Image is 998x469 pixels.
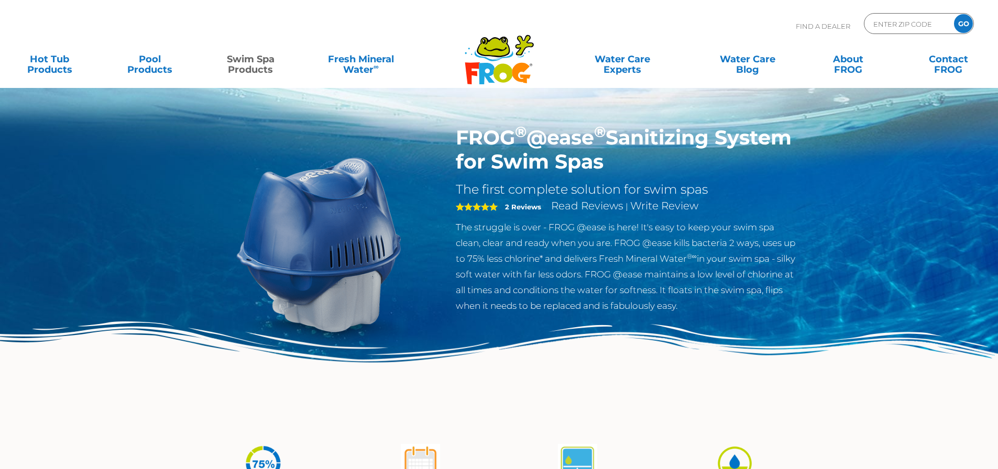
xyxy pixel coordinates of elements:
sup: ® [515,122,527,141]
span: | [626,202,628,211]
p: Find A Dealer [796,13,850,39]
a: Fresh MineralWater∞ [312,49,410,70]
img: Frog Products Logo [459,21,540,85]
a: Hot TubProducts [10,49,89,70]
a: AboutFROG [809,49,887,70]
a: Read Reviews [551,199,623,212]
a: PoolProducts [111,49,189,70]
a: Write Review [630,199,698,212]
input: GO [954,14,973,33]
sup: ®∞ [687,252,697,260]
p: The struggle is over - FROG @ease is here! It's easy to keep your swim spa clean, clear and ready... [456,219,798,314]
a: Water CareExperts [559,49,686,70]
a: ContactFROG [909,49,988,70]
strong: 2 Reviews [505,203,541,211]
sup: ® [594,122,606,141]
a: Swim SpaProducts [212,49,290,70]
sup: ∞ [374,62,379,71]
span: 5 [456,203,498,211]
a: Water CareBlog [708,49,786,70]
img: ss-@ease-hero.png [201,126,441,365]
h2: The first complete solution for swim spas [456,182,798,197]
h1: FROG @ease Sanitizing System for Swim Spas [456,126,798,174]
